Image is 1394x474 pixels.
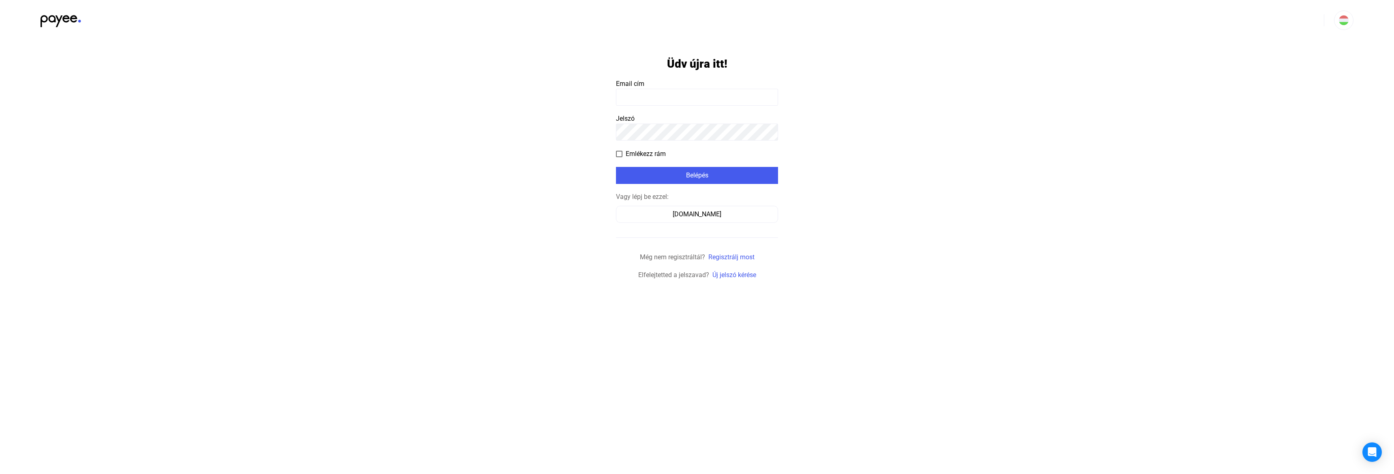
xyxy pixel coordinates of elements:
h1: Üdv újra itt! [667,57,727,71]
img: HU [1339,15,1349,25]
span: Még nem regisztráltál? [640,253,705,261]
div: Belépés [618,171,776,180]
span: Email cím [616,80,644,88]
span: Jelszó [616,115,635,122]
a: Regisztrálj most [708,253,755,261]
button: HU [1334,11,1353,30]
button: [DOMAIN_NAME] [616,206,778,223]
span: Emlékezz rám [626,149,666,159]
a: [DOMAIN_NAME] [616,210,778,218]
img: black-payee-blue-dot.svg [41,11,81,27]
span: Elfelejtetted a jelszavad? [638,271,709,279]
a: Új jelszó kérése [712,271,756,279]
div: Open Intercom Messenger [1362,442,1382,462]
button: Belépés [616,167,778,184]
div: Vagy lépj be ezzel: [616,192,778,202]
div: [DOMAIN_NAME] [619,209,775,219]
